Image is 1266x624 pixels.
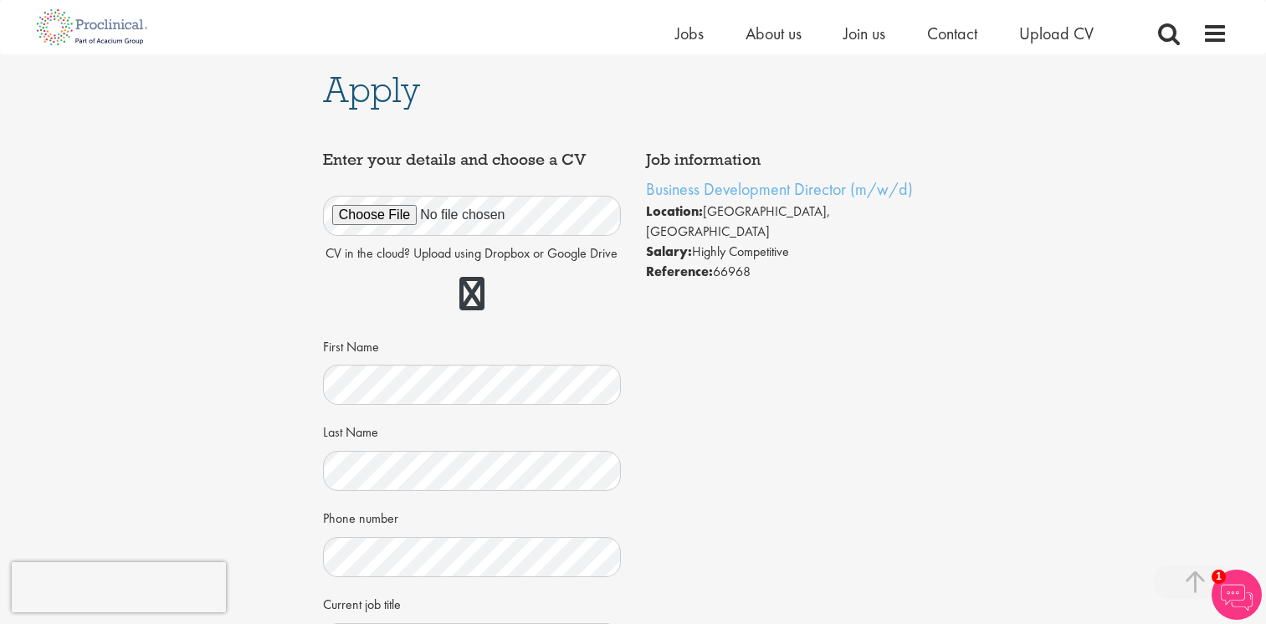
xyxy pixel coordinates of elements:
span: Apply [323,67,420,112]
strong: Location: [646,202,703,220]
a: Jobs [675,23,704,44]
li: [GEOGRAPHIC_DATA], [GEOGRAPHIC_DATA] [646,202,944,242]
label: First Name [323,332,379,357]
h4: Enter your details and choose a CV [323,151,621,168]
label: Phone number [323,504,398,529]
a: Upload CV [1019,23,1094,44]
label: Current job title [323,590,401,615]
p: CV in the cloud? Upload using Dropbox or Google Drive [323,244,621,263]
a: About us [746,23,802,44]
label: Last Name [323,417,378,442]
h4: Job information [646,151,944,168]
strong: Salary: [646,243,692,260]
a: Business Development Director (m/w/d) [646,178,913,200]
strong: Reference: [646,263,713,280]
a: Join us [843,23,885,44]
a: Contact [927,23,977,44]
li: 66968 [646,262,944,282]
span: 1 [1212,570,1226,584]
li: Highly Competitive [646,242,944,262]
iframe: reCAPTCHA [12,562,226,612]
img: Chatbot [1212,570,1262,620]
